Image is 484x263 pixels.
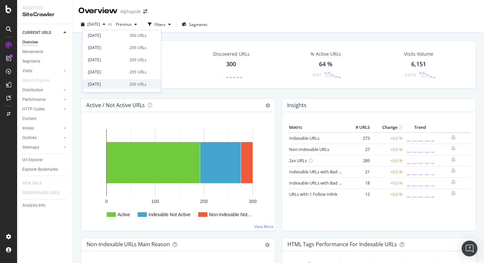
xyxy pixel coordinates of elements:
a: Content [22,115,68,122]
div: [DATE] [88,81,125,87]
a: URLs with 1 Follow Inlink [289,191,337,197]
a: HTTP Codes [22,106,62,113]
div: 296 URLs [129,81,147,87]
div: HTML Tags Performance for Indexable URLs [287,241,397,248]
td: +0.0 % [371,155,404,166]
div: -0.67 [312,72,321,78]
div: Sitemaps [22,144,39,151]
a: Visits [22,68,62,74]
div: -4.91% [403,72,416,78]
div: Inlinks [22,125,34,132]
a: Url Explorer [22,157,68,163]
div: NEW URLS [22,180,42,187]
div: % Active URLs [310,51,341,57]
div: Distribution [22,87,43,94]
a: Distribution [22,87,62,94]
div: Content [22,115,37,122]
div: Filters [154,22,166,27]
div: bell-plus [451,135,456,140]
svg: A chart. [87,123,270,225]
text: 100 [151,199,159,204]
div: [DATE] [88,44,125,50]
div: [DATE] [88,32,125,38]
i: Options [265,103,270,108]
a: Explorer Bookmarks [22,166,68,173]
td: 273 [345,132,371,144]
div: Discovered URLs [213,51,250,57]
td: +0.0 % [371,144,404,155]
a: Outlinks [22,134,62,141]
div: 299 URLs [129,44,147,50]
text: Active [118,212,130,217]
h4: Insights [287,101,307,110]
td: +0.0 % [371,189,404,200]
h4: Active / Not Active URLs [86,101,145,110]
div: 295 URLs [129,69,147,75]
span: Segments [189,22,207,27]
div: Outlinks [22,134,37,141]
th: Change [371,123,404,132]
td: 27 [345,144,371,155]
div: bell-plus [451,190,456,196]
th: Metric [287,123,345,132]
td: 18 [345,177,371,189]
div: 300 [226,60,236,69]
div: Segments [22,58,40,65]
a: Analysis Info [22,202,68,209]
div: 299 URLs [129,57,147,63]
a: Overview [22,39,68,46]
div: Analysis Info [22,202,45,209]
th: # URLS [345,123,371,132]
a: Performance [22,96,62,103]
div: 300 URLs [129,32,147,38]
text: 300 [249,199,257,204]
div: Non-Indexable URLs Main Reason [87,241,170,248]
button: [DATE] [78,19,108,30]
div: Overview [78,5,118,16]
div: Analytics [22,5,67,11]
th: Trend [404,123,436,132]
button: Previous [113,19,140,30]
text: 200 [200,199,208,204]
div: [DATE] [88,69,125,75]
a: Sitemaps [22,144,62,151]
div: bell-plus [451,146,456,151]
span: vs [108,21,113,27]
a: Search Engines [22,77,56,84]
div: Search Engines [22,77,50,84]
td: 21 [345,166,371,177]
div: Performance [22,96,45,103]
a: Indexable URLs with Bad Description [289,180,361,186]
td: 12 [345,189,371,200]
text: Indexable Not Active [148,212,191,217]
div: Url Explorer [22,157,43,163]
div: Visits Volume [404,51,433,57]
text: 0 [105,199,108,204]
div: Alphapole [120,8,141,15]
div: HTTP Codes [22,106,45,113]
div: - [221,72,223,78]
button: Segments [179,19,210,30]
td: +0.0 % [371,166,404,177]
a: 2xx URLs [289,158,307,163]
div: bell-plus [451,179,456,185]
text: Non-Indexable Not… [209,212,252,217]
a: View More [254,224,274,229]
a: Non-Indexable URLs [289,146,329,152]
a: Inlinks [22,125,62,132]
div: arrow-right-arrow-left [143,9,147,14]
td: +0.0 % [371,132,404,144]
div: gear [265,243,270,247]
a: Indexable URLs with Bad H1 [289,169,344,175]
button: Filters [145,19,174,30]
a: NEW URLS [22,180,48,187]
div: Movements [22,48,43,55]
span: 2025 Sep. 23rd [87,21,100,27]
div: bell-plus [451,157,456,162]
div: CURRENT URLS [22,29,51,36]
div: DISAPPEARED URLS [22,190,59,196]
span: Previous [113,21,132,27]
a: CURRENT URLS [22,29,62,36]
td: +0.0 % [371,177,404,189]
